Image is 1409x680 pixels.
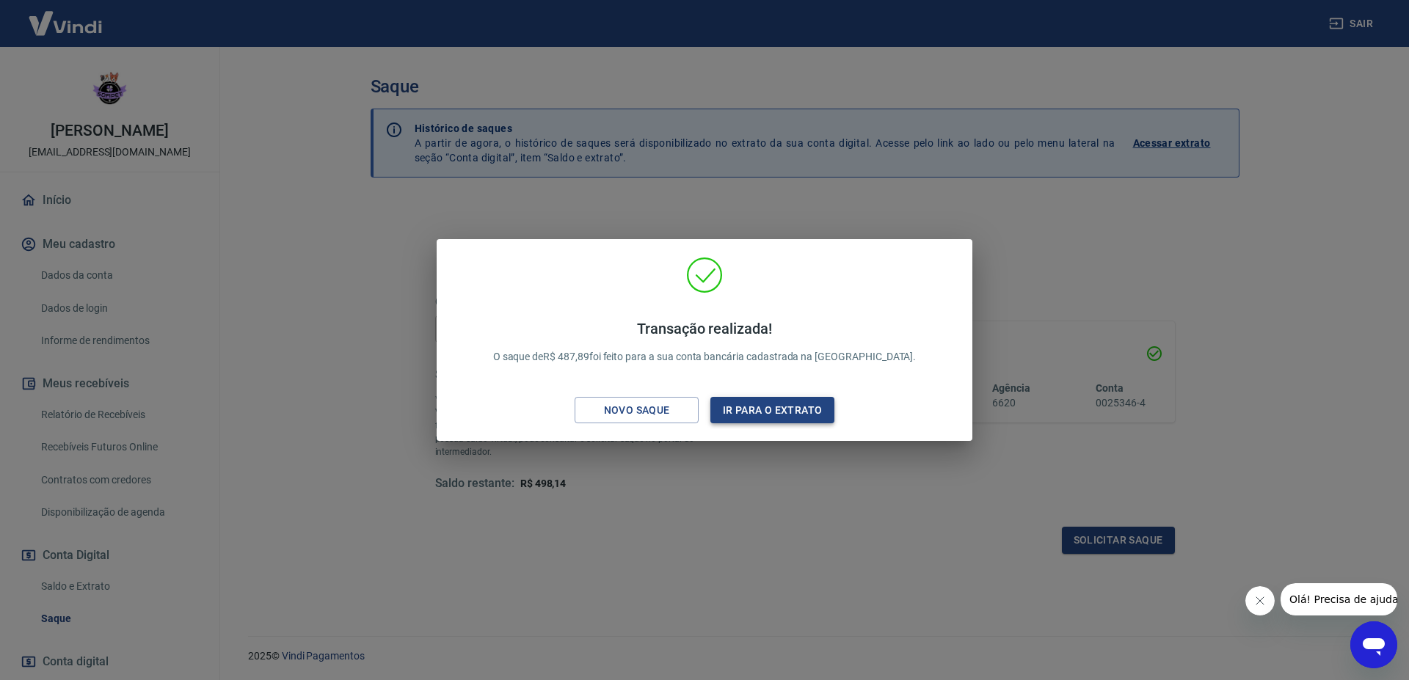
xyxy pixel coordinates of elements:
[1281,583,1397,615] iframe: Mensagem da empresa
[710,397,834,424] button: Ir para o extrato
[9,10,123,22] span: Olá! Precisa de ajuda?
[1350,621,1397,668] iframe: Botão para abrir a janela de mensagens
[493,320,917,365] p: O saque de R$ 487,89 foi feito para a sua conta bancária cadastrada na [GEOGRAPHIC_DATA].
[493,320,917,337] h4: Transação realizada!
[586,401,688,420] div: Novo saque
[1245,586,1275,615] iframe: Fechar mensagem
[575,397,699,424] button: Novo saque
